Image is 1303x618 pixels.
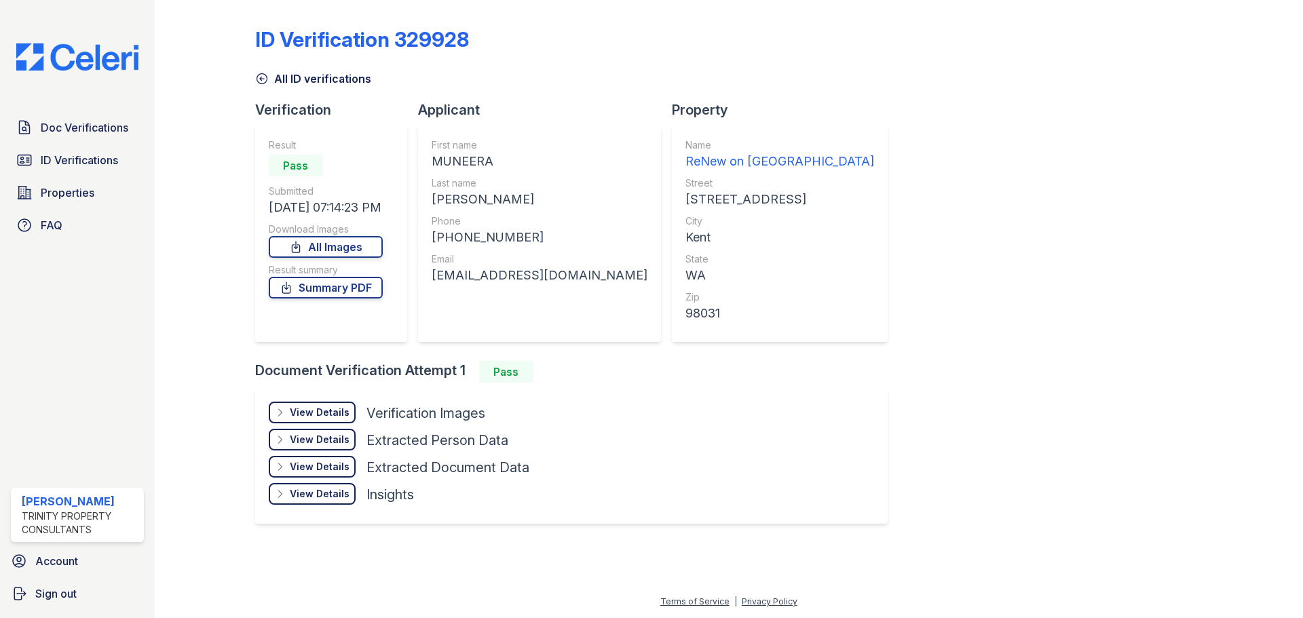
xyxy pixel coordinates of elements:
[11,147,144,174] a: ID Verifications
[366,431,508,450] div: Extracted Person Data
[685,266,874,285] div: WA
[5,547,149,575] a: Account
[685,304,874,323] div: 98031
[11,179,144,206] a: Properties
[255,71,371,87] a: All ID verifications
[418,100,672,119] div: Applicant
[22,509,138,537] div: Trinity Property Consultants
[432,228,647,247] div: [PHONE_NUMBER]
[432,138,647,152] div: First name
[35,553,78,569] span: Account
[672,100,899,119] div: Property
[432,266,647,285] div: [EMAIL_ADDRESS][DOMAIN_NAME]
[685,214,874,228] div: City
[5,580,149,607] a: Sign out
[290,406,350,419] div: View Details
[685,138,874,152] div: Name
[366,404,485,423] div: Verification Images
[269,185,383,198] div: Submitted
[255,100,418,119] div: Verification
[432,252,647,266] div: Email
[685,190,874,209] div: [STREET_ADDRESS]
[41,217,62,233] span: FAQ
[41,152,118,168] span: ID Verifications
[255,27,469,52] div: ID Verification 329928
[5,43,149,71] img: CE_Logo_Blue-a8612792a0a2168367f1c8372b55b34899dd931a85d93a1a3d3e32e68fde9ad4.png
[269,155,323,176] div: Pass
[685,252,874,266] div: State
[432,152,647,171] div: MUNEERA
[255,361,899,383] div: Document Verification Attempt 1
[269,138,383,152] div: Result
[685,228,874,247] div: Kent
[366,458,529,477] div: Extracted Document Data
[22,493,138,509] div: [PERSON_NAME]
[41,119,128,136] span: Doc Verifications
[41,185,94,201] span: Properties
[432,214,647,228] div: Phone
[734,596,737,606] div: |
[685,138,874,171] a: Name ReNew on [GEOGRAPHIC_DATA]
[1246,564,1289,604] iframe: chat widget
[11,114,144,141] a: Doc Verifications
[479,361,533,383] div: Pass
[269,198,383,217] div: [DATE] 07:14:23 PM
[366,485,414,504] div: Insights
[685,176,874,190] div: Street
[742,596,797,606] a: Privacy Policy
[685,152,874,171] div: ReNew on [GEOGRAPHIC_DATA]
[660,596,730,606] a: Terms of Service
[432,190,647,209] div: [PERSON_NAME]
[432,176,647,190] div: Last name
[269,263,383,277] div: Result summary
[269,236,383,258] a: All Images
[11,212,144,239] a: FAQ
[290,433,350,446] div: View Details
[269,277,383,298] a: Summary PDF
[290,487,350,501] div: View Details
[35,585,77,602] span: Sign out
[685,290,874,304] div: Zip
[269,223,383,236] div: Download Images
[290,460,350,474] div: View Details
